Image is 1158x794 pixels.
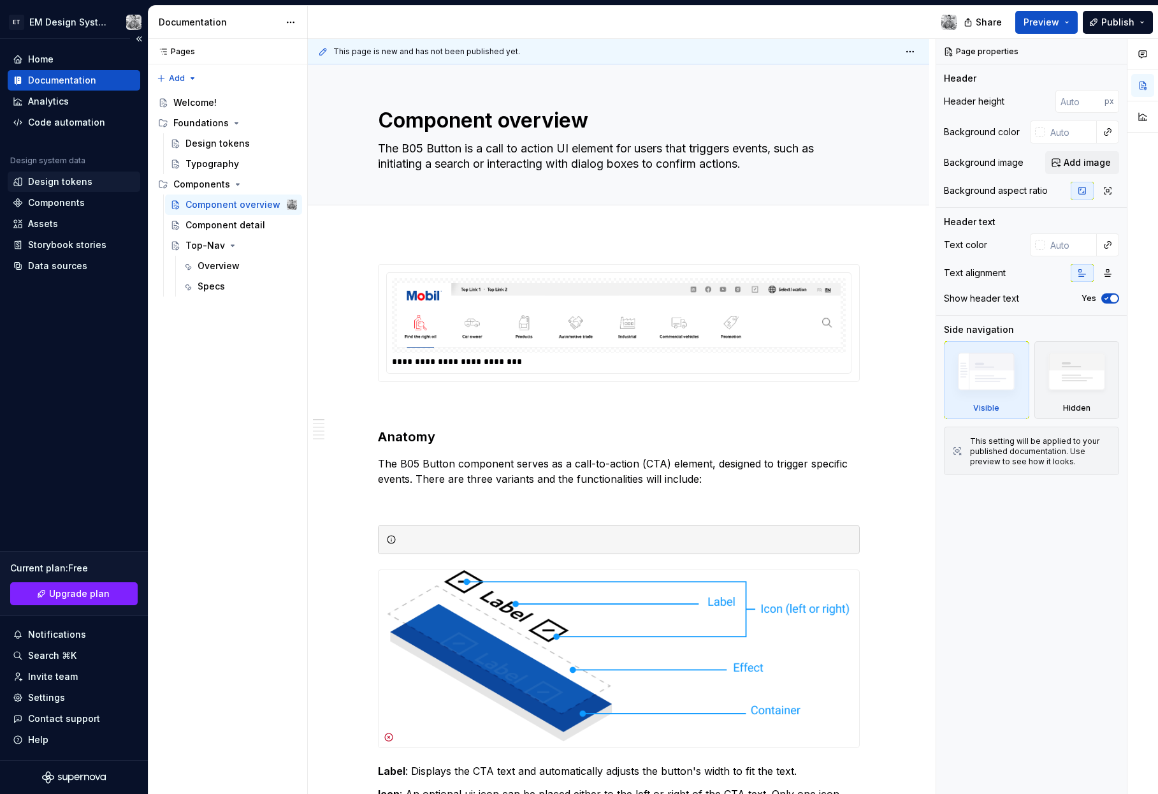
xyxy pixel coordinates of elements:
a: Design tokens [8,172,140,192]
a: Home [8,49,140,70]
div: Storybook stories [28,239,106,251]
a: Overview [177,256,302,276]
span: Add image [1064,156,1111,169]
div: Page tree [153,92,302,297]
button: Contact support [8,709,140,729]
p: The B05 Button component serves as a call-to-action (CTA) element, designed to trigger specific e... [378,456,860,487]
img: Alex [287,200,297,210]
div: Header height [944,95,1004,108]
div: Text color [944,239,987,251]
a: Design tokens [165,133,302,154]
span: Upgrade plan [49,587,110,600]
div: Foundations [173,117,229,129]
div: Code automation [28,116,105,129]
div: Analytics [28,95,69,108]
div: Documentation [159,16,279,29]
div: Design tokens [185,137,250,150]
div: Design tokens [28,175,92,188]
div: Notifications [28,628,86,641]
a: Code automation [8,112,140,133]
div: Contact support [28,712,100,725]
a: Components [8,193,140,213]
button: Preview [1015,11,1078,34]
button: Add image [1045,151,1119,174]
a: Component overviewAlex [165,195,302,215]
a: Component detail [165,215,302,235]
div: Design system data [10,156,85,166]
div: ET [9,15,24,30]
div: Home [28,53,54,66]
button: Notifications [8,624,140,645]
a: Top-Nav [165,235,302,256]
div: Component overview [185,198,280,211]
img: Alex [126,15,141,30]
a: Typography [165,154,302,174]
div: Hidden [1063,403,1090,413]
a: Data sources [8,256,140,276]
button: Help [8,730,140,750]
textarea: Component overview [375,105,857,136]
div: Background color [944,126,1020,138]
button: Collapse sidebar [130,30,148,48]
div: Documentation [28,74,96,87]
input: Auto [1045,233,1097,256]
span: This page is new and has not been published yet. [333,47,520,57]
div: Background image [944,156,1024,169]
div: Header text [944,216,995,228]
div: Settings [28,691,65,704]
label: Yes [1082,293,1096,304]
div: Side navigation [944,323,1014,336]
span: Share [976,16,1002,29]
div: Search ⌘K [28,649,76,662]
div: Assets [28,217,58,230]
input: Auto [1045,121,1097,143]
div: Welcome! [173,96,217,109]
a: Specs [177,276,302,297]
button: Search ⌘K [8,645,140,666]
div: Top-Nav [185,239,225,252]
input: Auto [1055,90,1104,113]
div: Specs [198,280,225,293]
div: Foundations [153,113,302,133]
a: Documentation [8,70,140,91]
div: Components [153,174,302,195]
div: Data sources [28,260,87,272]
div: Visible [973,403,999,413]
div: Components [28,196,85,209]
textarea: The B05 Button is a call to action UI element for users that triggers events, such as initiating ... [375,138,857,174]
div: Show header text [944,292,1019,305]
div: Overview [198,260,240,272]
a: Settings [8,687,140,708]
a: Upgrade plan [10,582,138,605]
span: Add [169,73,185,84]
div: This setting will be applied to your published documentation. Use preview to see how it looks. [970,436,1111,467]
a: Assets [8,214,140,234]
a: Analytics [8,91,140,112]
h3: Anatomy [378,428,860,446]
div: Text alignment [944,267,1006,279]
div: Background aspect ratio [944,184,1048,197]
button: ETEM Design System TrialAlex [3,8,145,36]
div: Visible [944,341,1029,419]
div: Component detail [185,219,265,232]
div: Components [173,178,230,191]
svg: Supernova Logo [42,771,106,784]
a: Welcome! [153,92,302,113]
div: Typography [185,158,239,170]
div: Header [944,72,976,85]
a: Invite team [8,666,140,687]
span: Preview [1024,16,1059,29]
span: Publish [1101,16,1134,29]
a: Storybook stories [8,235,140,255]
div: Pages [153,47,195,57]
div: Invite team [28,670,78,683]
strong: Label [378,765,405,777]
button: Add [153,70,201,87]
img: Alex [941,15,957,30]
div: EM Design System Trial [29,16,111,29]
div: Current plan : Free [10,562,138,575]
div: Help [28,733,48,746]
p: px [1104,96,1114,107]
button: Share [957,11,1010,34]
